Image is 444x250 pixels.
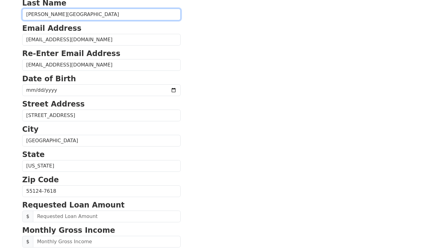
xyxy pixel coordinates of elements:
[22,34,181,46] input: Email Address
[22,135,181,147] input: City
[22,150,45,159] strong: State
[22,110,181,121] input: Street Address
[22,24,81,33] strong: Email Address
[22,59,181,71] input: Re-Enter Email Address
[22,185,181,197] input: Zip Code
[22,100,85,108] strong: Street Address
[22,9,181,20] input: Last Name
[22,175,59,184] strong: Zip Code
[22,201,125,209] strong: Requested Loan Amount
[22,236,33,248] span: $
[22,211,33,222] span: $
[22,49,120,58] strong: Re-Enter Email Address
[22,125,39,134] strong: City
[33,236,181,248] input: Monthly Gross Income
[33,211,181,222] input: Requested Loan Amount
[22,75,76,83] strong: Date of Birth
[22,225,181,236] p: Monthly Gross Income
